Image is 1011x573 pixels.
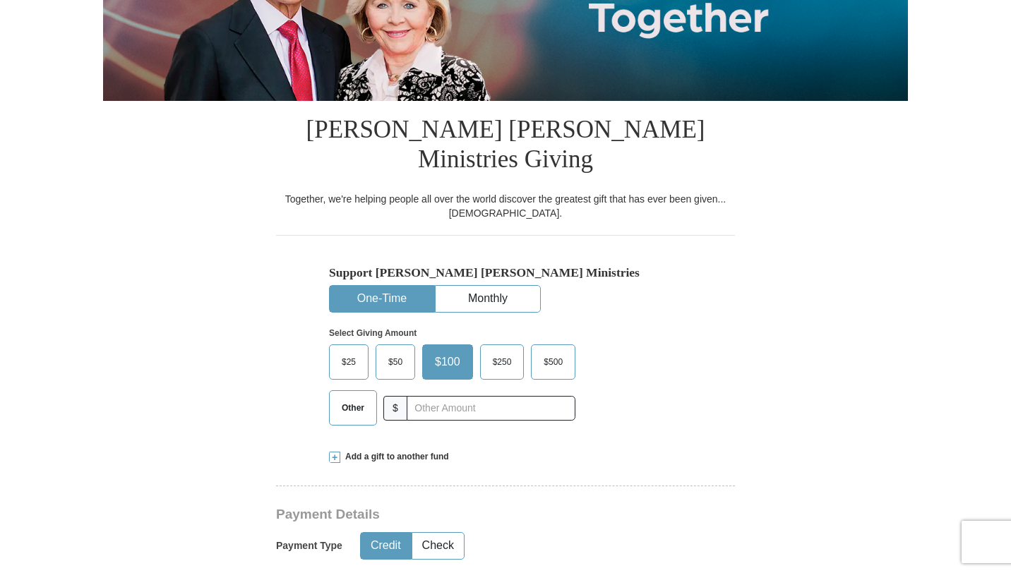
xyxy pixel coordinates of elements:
[381,351,409,373] span: $50
[276,540,342,552] h5: Payment Type
[537,351,570,373] span: $500
[329,328,417,338] strong: Select Giving Amount
[276,192,735,220] div: Together, we're helping people all over the world discover the greatest gift that has ever been g...
[407,396,575,421] input: Other Amount
[276,101,735,192] h1: [PERSON_NAME] [PERSON_NAME] Ministries Giving
[340,451,449,463] span: Add a gift to another fund
[276,507,636,523] h3: Payment Details
[329,265,682,280] h5: Support [PERSON_NAME] [PERSON_NAME] Ministries
[412,533,464,559] button: Check
[361,533,411,559] button: Credit
[335,351,363,373] span: $25
[428,351,467,373] span: $100
[486,351,519,373] span: $250
[330,286,434,312] button: One-Time
[383,396,407,421] span: $
[436,286,540,312] button: Monthly
[335,397,371,418] span: Other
